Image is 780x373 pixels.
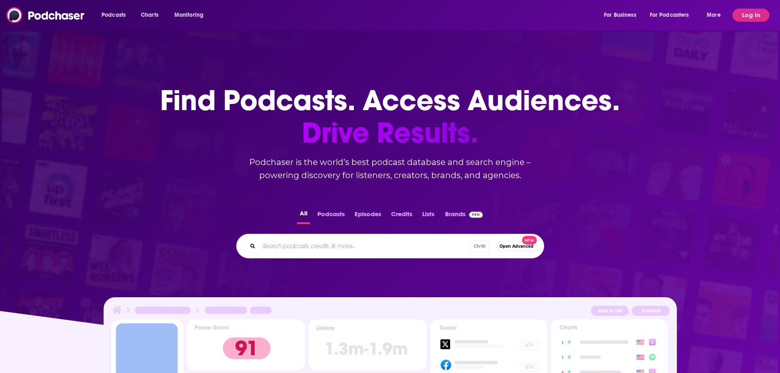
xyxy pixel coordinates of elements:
[141,9,158,21] span: Charts
[420,208,437,224] button: Lists
[352,208,384,224] button: Episodes
[315,208,347,224] button: Podcasts
[187,319,305,371] img: Podcast Insights Power score
[500,244,534,249] span: Open Advanced
[469,211,483,218] img: Podchaser Pro
[136,9,163,22] a: Charts
[389,208,415,224] button: Credits
[226,156,554,182] h2: Podchaser is the world’s best podcast database and search engine – powering discovery for listene...
[169,9,214,22] button: open menu
[259,240,470,253] input: Search podcasts, credits, & more...
[496,241,537,251] button: Open AdvancedNew
[236,234,544,258] div: Search podcasts, credits, & more...
[102,9,126,21] span: Podcasts
[701,9,731,22] button: open menu
[604,9,636,21] span: For Business
[174,9,203,21] span: Monitoring
[733,9,769,22] button: Log In
[522,236,537,244] span: New
[160,84,620,149] h1: Find Podcasts. Access Audiences.
[644,9,701,22] button: open menu
[96,9,136,22] button: open menu
[470,240,489,252] span: Ctrl K
[707,9,721,21] span: More
[111,305,669,319] img: Podcast Insights Header
[297,208,310,224] button: All
[160,117,620,149] span: Drive Results.
[598,9,647,22] button: open menu
[650,9,689,21] span: For Podcasters
[445,208,483,224] a: BrandsPodchaser Pro
[7,7,85,23] img: Podchaser - Follow, Share and Rate Podcasts
[308,319,427,371] img: Podcast Insights Listens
